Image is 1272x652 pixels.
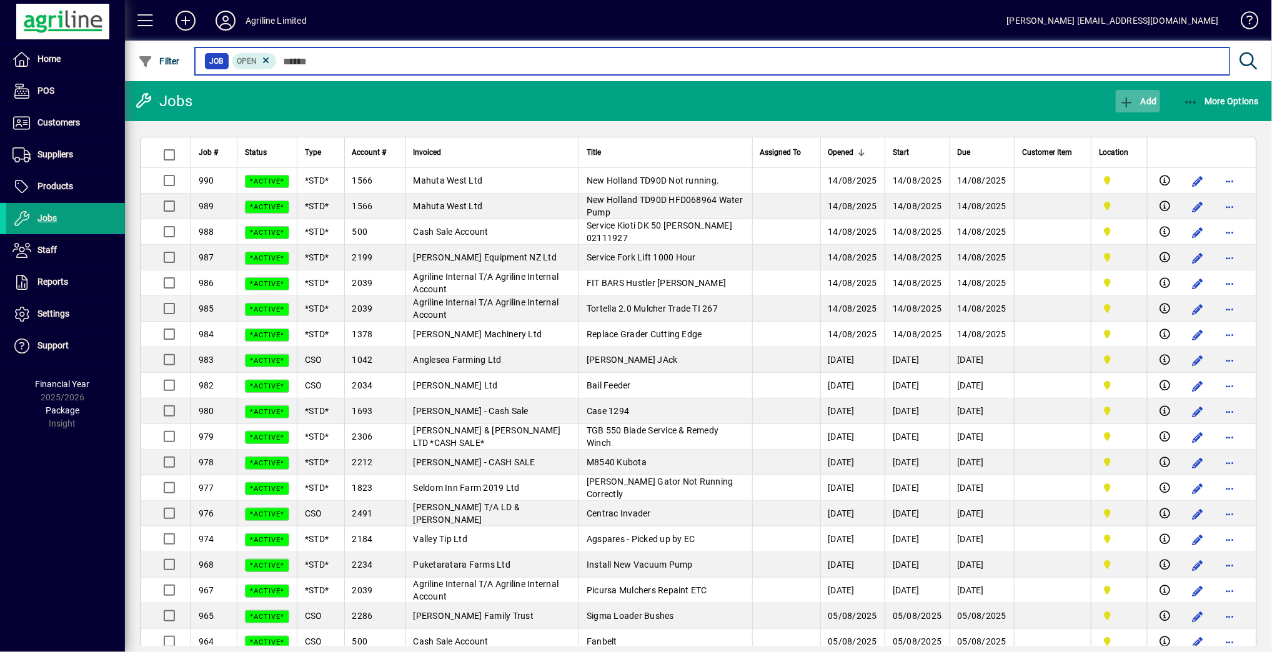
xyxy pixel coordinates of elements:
button: Edit [1188,402,1208,422]
a: POS [6,76,125,107]
button: Edit [1188,555,1208,575]
span: 2199 [352,252,373,262]
span: POS [37,86,54,96]
div: Account # [352,146,398,159]
span: Service Fork Lift 1000 Hour [587,252,696,262]
button: More options [1220,222,1240,242]
span: Settings [37,309,69,319]
td: 14/08/2025 [950,219,1015,245]
span: 2212 [352,457,373,467]
span: 500 [352,227,368,237]
span: 979 [199,432,214,442]
span: Dargaville [1099,506,1140,520]
span: [PERSON_NAME] Gator Not Running Correctly [587,477,733,499]
a: Staff [6,235,125,266]
button: Edit [1188,325,1208,345]
td: 05/08/2025 [820,603,885,629]
button: More options [1220,171,1240,191]
td: [DATE] [950,398,1015,424]
span: Mahuta West Ltd [414,201,483,211]
span: Home [37,54,61,64]
button: More options [1220,299,1240,319]
span: 1693 [352,406,373,416]
span: 974 [199,534,214,544]
mat-chip: Open Status: Open [232,53,277,69]
button: Edit [1188,197,1208,217]
span: Replace Grader Cutting Edge [587,329,702,339]
td: 14/08/2025 [820,194,885,219]
span: Support [37,340,69,350]
td: [DATE] [885,501,950,526]
button: Edit [1188,478,1208,498]
button: Filter [135,50,183,72]
td: [DATE] [820,552,885,578]
span: Dargaville [1099,353,1140,367]
span: TGB 550 Blade Service & Remedy Winch [587,425,719,448]
span: Add [1119,96,1156,106]
a: Knowledge Base [1231,2,1256,43]
div: Invoiced [414,146,572,159]
button: Edit [1188,248,1208,268]
span: 2039 [352,585,373,595]
td: [DATE] [950,450,1015,475]
button: Edit [1188,171,1208,191]
td: [DATE] [885,475,950,501]
td: [DATE] [820,398,885,424]
span: Filter [138,56,180,66]
span: New Holland TD90D HFD068964 Water Pump [587,195,743,217]
span: 964 [199,636,214,646]
span: 977 [199,483,214,493]
span: Assigned To [760,146,802,159]
button: Edit [1188,504,1208,524]
td: 14/08/2025 [885,270,950,296]
span: Dargaville [1099,225,1140,239]
span: Dargaville [1099,199,1140,213]
span: Open [237,57,257,66]
span: Opened [828,146,854,159]
span: Dargaville [1099,250,1140,264]
button: Edit [1188,222,1208,242]
span: 968 [199,560,214,570]
td: [DATE] [950,552,1015,578]
button: Edit [1188,299,1208,319]
span: [PERSON_NAME] & [PERSON_NAME] LTD *CASH SALE* [414,425,561,448]
span: 1566 [352,201,373,211]
td: 14/08/2025 [885,322,950,347]
div: [PERSON_NAME] [EMAIL_ADDRESS][DOMAIN_NAME] [1007,11,1219,31]
span: Due [958,146,971,159]
td: 05/08/2025 [885,603,950,629]
span: Customers [37,117,80,127]
td: 14/08/2025 [950,168,1015,194]
span: [PERSON_NAME] - CASH SALE [414,457,535,467]
button: Profile [206,9,246,32]
td: 14/08/2025 [885,219,950,245]
td: [DATE] [885,398,950,424]
span: Case 1294 [587,406,629,416]
button: More options [1220,478,1240,498]
td: [DATE] [885,526,950,552]
td: [DATE] [950,578,1015,603]
span: 984 [199,329,214,339]
span: Mahuta West Ltd [414,175,483,185]
span: Picursa Mulchers Repaint ETC [587,585,707,595]
a: Suppliers [6,139,125,170]
span: Bail Feeder [587,380,631,390]
td: [DATE] [950,424,1015,450]
td: [DATE] [885,424,950,450]
span: CSO [305,611,322,621]
span: Cash Sale Account [414,227,489,237]
span: Customer Item [1022,146,1072,159]
span: 985 [199,304,214,314]
span: Dargaville [1099,583,1140,597]
button: More options [1220,402,1240,422]
td: 14/08/2025 [950,245,1015,270]
td: 14/08/2025 [885,168,950,194]
td: 14/08/2025 [950,322,1015,347]
td: 14/08/2025 [820,296,885,322]
span: New Holland TD90D Not running. [587,175,720,185]
td: 14/08/2025 [820,322,885,347]
button: More options [1220,555,1240,575]
span: 976 [199,508,214,518]
div: Agriline Limited [246,11,307,31]
span: Centrac Invader [587,508,651,518]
